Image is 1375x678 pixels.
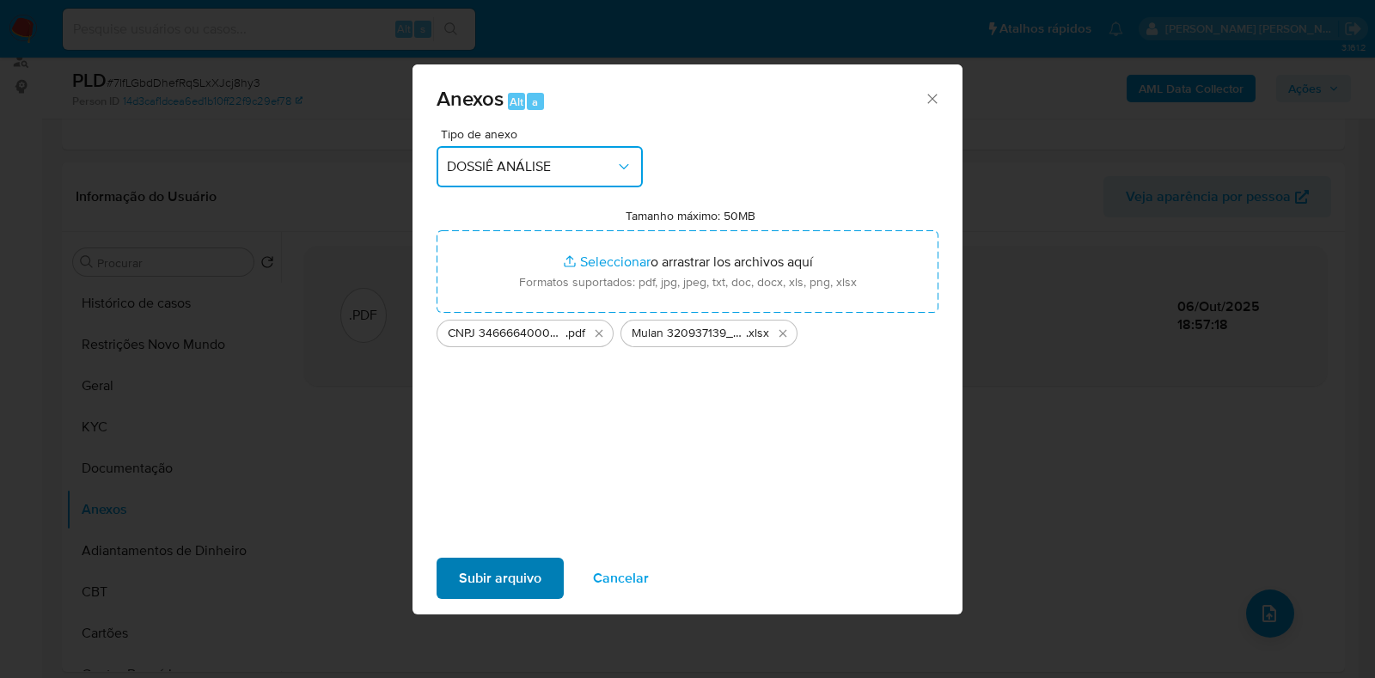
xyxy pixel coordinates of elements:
[924,90,939,106] button: Cerrar
[447,158,615,175] span: DOSSIÊ ANÁLISE
[459,559,541,597] span: Subir arquivo
[589,323,609,344] button: Eliminar CNPJ 34666640000157 - A F DE SOUSA OLIVEIRA MULTIMARCAS LTDA.pdf
[437,558,564,599] button: Subir arquivo
[746,325,769,342] span: .xlsx
[632,325,746,342] span: Mulan 320937139_2025_10_06_09_07_41
[448,325,565,342] span: CNPJ 34666640000157 - A F DE SOUSA OLIVEIRA MULTIMARCAS LTDA
[773,323,793,344] button: Eliminar Mulan 320937139_2025_10_06_09_07_41.xlsx
[532,94,538,110] span: a
[565,325,585,342] span: .pdf
[437,146,643,187] button: DOSSIÊ ANÁLISE
[441,128,647,140] span: Tipo de anexo
[626,208,755,223] label: Tamanho máximo: 50MB
[510,94,523,110] span: Alt
[571,558,671,599] button: Cancelar
[437,83,504,113] span: Anexos
[593,559,649,597] span: Cancelar
[437,313,938,347] ul: Archivos seleccionados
